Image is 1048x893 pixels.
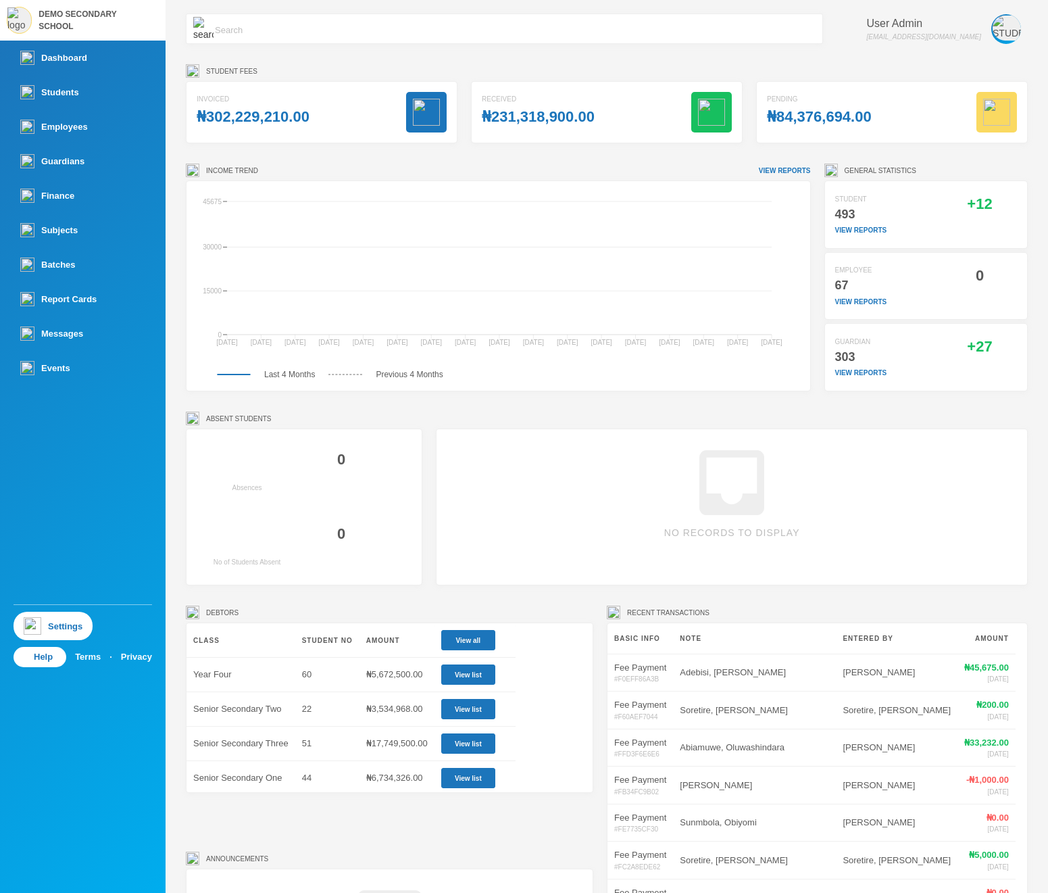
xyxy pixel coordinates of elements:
[835,204,887,226] div: 493
[206,166,258,176] span: Income Trend
[767,94,872,104] div: Pending
[976,263,984,289] div: 0
[614,811,666,825] div: Fee Payment
[627,608,709,618] span: Recent Transactions
[337,521,345,548] div: 0
[203,198,222,206] tspan: 45675
[835,225,887,235] div: view reports
[109,650,112,664] div: ·
[836,692,957,729] td: Soretire, [PERSON_NAME]
[614,674,666,684] div: # F0EFF86A3B
[20,361,70,375] div: Events
[186,727,295,761] td: Senior Secondary Three
[206,414,272,424] span: Absent students
[964,749,1009,759] div: [DATE]
[614,736,666,750] div: Fee Payment
[867,32,981,42] div: [EMAIL_ADDRESS][DOMAIN_NAME]
[232,483,262,493] div: Absences
[659,339,680,346] tspan: [DATE]
[216,339,238,346] tspan: [DATE]
[295,623,359,658] th: Student No
[987,813,1009,823] strong: ₦0.00
[867,16,981,32] div: User Admin
[756,81,1028,143] a: Pending₦84,376,694.00
[673,804,836,842] td: Sunmbola, Obiyomi
[20,223,78,237] div: Subjects
[607,623,673,654] th: Basic Info
[614,848,666,862] div: Fee Payment
[614,749,666,759] div: # FFD3F6E6E6
[727,339,749,346] tspan: [DATE]
[193,17,214,42] img: search
[386,339,408,346] tspan: [DATE]
[836,767,957,804] td: [PERSON_NAME]
[20,189,74,203] div: Finance
[591,339,612,346] tspan: [DATE]
[614,862,666,872] div: # FC2A8EDE62
[664,526,800,540] span: No records to display
[835,368,887,378] div: view reports
[251,368,328,381] span: Last 4 Months
[673,842,836,879] td: Soretire, [PERSON_NAME]
[835,275,887,297] div: 67
[359,727,434,761] td: ₦17,749,500.00
[441,665,495,685] button: View list
[295,727,359,761] td: 51
[359,623,434,658] th: Amount
[523,339,545,346] tspan: [DATE]
[186,692,295,727] td: Senior Secondary Two
[836,623,957,654] th: Entered By
[835,337,887,347] div: GUARDIAN
[441,768,495,788] button: View list
[7,7,31,32] img: logo
[673,767,836,804] td: [PERSON_NAME]
[759,166,811,176] span: View reports
[197,94,309,104] div: Invoiced
[295,761,359,796] td: 44
[964,738,1009,748] strong: ₦33,232.00
[673,729,836,767] td: Abiamuwe, Oluwashindara
[206,66,257,76] span: Student fees
[489,339,510,346] tspan: [DATE]
[214,557,281,567] div: No of Students Absent
[441,733,495,754] button: View list
[186,81,457,143] a: Invoiced₦302,229,210.00
[14,612,93,640] a: Settings
[359,658,434,692] td: ₦5,672,500.00
[836,842,957,879] td: Soretire, [PERSON_NAME]
[186,658,295,692] td: Year Four
[20,327,83,341] div: Messages
[206,608,239,618] span: Debtors
[362,368,456,381] span: Previous 4 Months
[20,85,79,99] div: Students
[835,194,887,204] div: STUDENT
[353,339,374,346] tspan: [DATE]
[186,623,295,658] th: Class
[20,120,88,134] div: Employees
[836,654,957,692] td: [PERSON_NAME]
[835,347,887,368] div: 303
[197,104,309,130] div: ₦302,229,210.00
[845,166,917,176] span: General Statistics
[203,243,222,251] tspan: 30000
[441,699,495,719] button: View list
[689,439,775,526] i: inbox
[614,698,666,712] div: Fee Payment
[976,700,1009,710] strong: ₦200.00
[359,692,434,727] td: ₦3,534,968.00
[295,658,359,692] td: 60
[218,331,222,339] tspan: 0
[203,287,222,295] tspan: 15000
[964,662,1009,673] strong: ₦45,675.00
[835,297,887,307] div: view reports
[206,854,268,864] span: Announcements
[20,258,76,272] div: Batches
[284,339,306,346] tspan: [DATE]
[767,104,872,130] div: ₦84,376,694.00
[993,16,1037,41] img: STUDENT
[214,14,816,45] input: Search
[20,154,84,168] div: Guardians
[14,647,66,667] a: Help
[295,692,359,727] td: 22
[39,8,145,32] div: DEMO SECONDARY SCHOOL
